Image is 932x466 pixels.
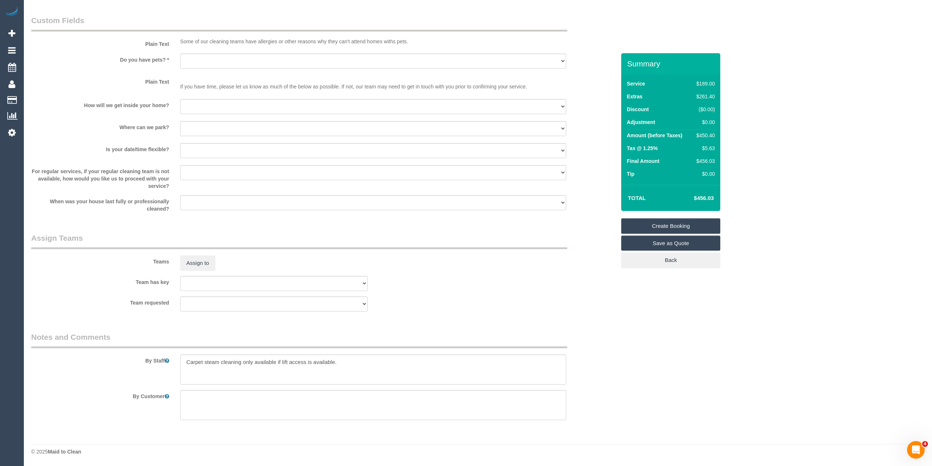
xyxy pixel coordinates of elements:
[26,255,175,265] label: Teams
[26,54,175,63] label: Do you have pets? *
[628,195,646,201] strong: Total
[627,59,717,68] h3: Summary
[627,157,659,165] label: Final Amount
[4,7,19,18] img: Automaid Logo
[26,276,175,286] label: Team has key
[693,145,715,152] div: $5.63
[621,236,720,251] a: Save as Quote
[31,332,567,348] legend: Notes and Comments
[627,93,642,100] label: Extras
[26,165,175,190] label: For regular services, if your regular cleaning team is not available, how would you like us to pr...
[621,252,720,268] a: Back
[693,170,715,178] div: $0.00
[26,390,175,400] label: By Customer
[693,93,715,100] div: $261.40
[922,441,928,447] span: 4
[180,255,215,271] button: Assign to
[621,218,720,234] a: Create Booking
[26,296,175,306] label: Team requested
[907,441,925,459] iframe: Intercom live chat
[26,195,175,212] label: When was your house last fully or professionally cleaned?
[627,80,645,87] label: Service
[26,143,175,153] label: Is your date/time flexible?
[693,80,715,87] div: $189.00
[26,38,175,48] label: Plain Text
[627,119,655,126] label: Adjustment
[627,145,658,152] label: Tax @ 1.25%
[672,195,714,201] h4: $456.03
[48,449,81,455] strong: Maid to Clean
[180,76,566,90] p: If you have time, please let us know as much of the below as possible. If not, our team may need ...
[627,106,649,113] label: Discount
[26,99,175,109] label: How will we get inside your home?
[693,132,715,139] div: $450.40
[627,170,634,178] label: Tip
[31,15,567,32] legend: Custom Fields
[31,448,925,455] div: © 2025
[26,121,175,131] label: Where can we park?
[693,106,715,113] div: ($0.00)
[26,354,175,364] label: By Staff
[627,132,682,139] label: Amount (before Taxes)
[31,233,567,249] legend: Assign Teams
[693,157,715,165] div: $456.03
[180,38,566,45] p: Some of our cleaning teams have allergies or other reasons why they can't attend homes withs pets.
[693,119,715,126] div: $0.00
[26,76,175,85] label: Plain Text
